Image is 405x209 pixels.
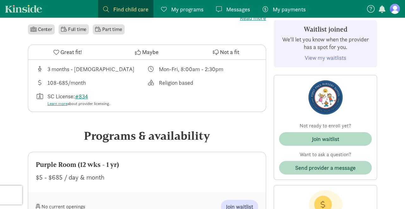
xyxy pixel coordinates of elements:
[226,5,250,14] span: Messages
[36,78,147,87] div: Average tuition for this program
[47,101,67,106] a: Learn more
[273,5,306,14] span: My payments
[159,78,193,87] div: Religion based
[47,78,86,87] div: 108-685/month
[308,80,343,114] img: Provider logo
[142,48,159,56] span: Maybe
[36,172,258,182] div: $5 - $685 / day & month
[5,5,42,13] a: Kinside
[312,135,339,143] div: Join waitlist
[279,132,372,146] button: Join waitlist
[295,163,356,172] span: Send provider a message
[159,65,223,73] div: Mon-Fri, 8:00am - 2:30pm
[279,36,372,51] p: We'll let you know when the provider has a spot for you.
[279,151,372,158] p: Want to ask a question?
[28,45,107,59] button: Great fit!
[36,92,147,107] div: License number
[47,92,110,107] div: SC License:
[220,48,239,56] span: Not a fit
[107,45,186,59] button: Maybe
[36,65,147,73] div: Age range for children that this provider cares for
[93,24,124,34] li: Part time
[147,65,259,73] div: Class schedule
[187,45,266,59] button: Not a fit
[59,24,89,34] li: Full time
[75,93,88,100] a: #834
[279,26,372,33] h3: Waitlist joined
[171,5,203,14] span: My programs
[28,14,266,22] label: Read more
[60,48,82,56] span: Great fit!
[113,5,148,14] span: Find child care
[47,101,110,107] div: about provider licensing.
[279,161,372,175] button: Send provider a message
[305,54,346,61] a: View my waitlists
[47,65,134,73] div: 3 months - [DEMOGRAPHIC_DATA]
[28,24,55,34] li: Center
[28,127,266,144] div: Programs & availability
[279,122,372,130] p: Not ready to enroll yet?
[36,160,258,170] div: Purple Room (12 wks - 1 yr)
[147,78,259,87] div: This provider's education philosophy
